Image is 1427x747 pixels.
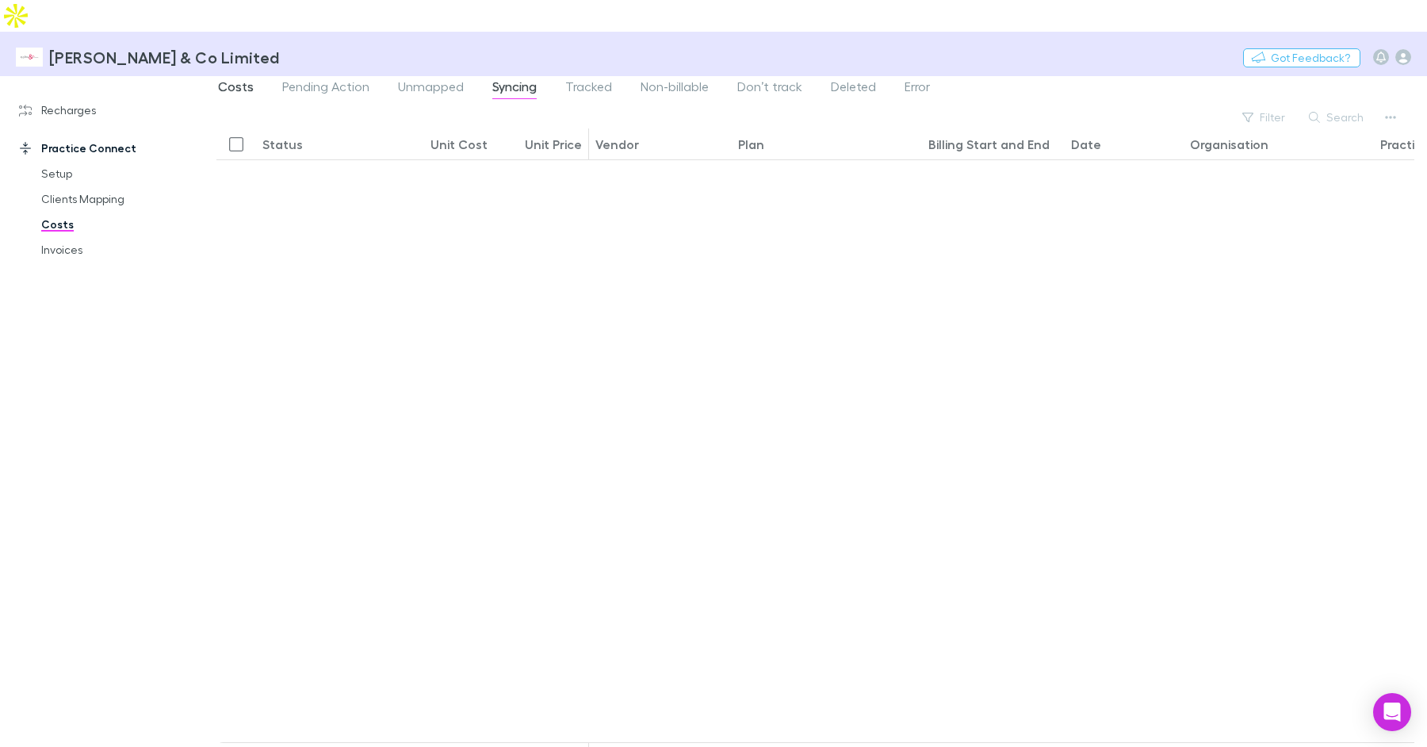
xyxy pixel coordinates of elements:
[641,79,709,99] span: Non-billable
[3,98,201,123] a: Recharges
[49,48,280,67] h3: [PERSON_NAME] & Co Limited
[492,79,537,99] span: Syncing
[1373,693,1411,731] div: Open Intercom Messenger
[25,212,201,237] a: Costs
[6,38,289,76] a: [PERSON_NAME] & Co Limited
[737,79,802,99] span: Don’t track
[1071,136,1101,152] div: Date
[218,79,254,99] span: Costs
[1243,48,1360,67] button: Got Feedback?
[3,136,201,161] a: Practice Connect
[928,136,1050,152] div: Billing Start and End
[738,136,764,152] div: Plan
[565,79,612,99] span: Tracked
[1234,108,1295,127] button: Filter
[282,79,369,99] span: Pending Action
[831,79,876,99] span: Deleted
[398,79,464,99] span: Unmapped
[1301,108,1373,127] button: Search
[262,136,303,152] div: Status
[430,136,488,152] div: Unit Cost
[25,237,201,262] a: Invoices
[16,48,43,67] img: Epplett & Co Limited's Logo
[905,79,930,99] span: Error
[25,186,201,212] a: Clients Mapping
[1190,136,1268,152] div: Organisation
[525,136,582,152] div: Unit Price
[25,161,201,186] a: Setup
[595,136,639,152] div: Vendor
